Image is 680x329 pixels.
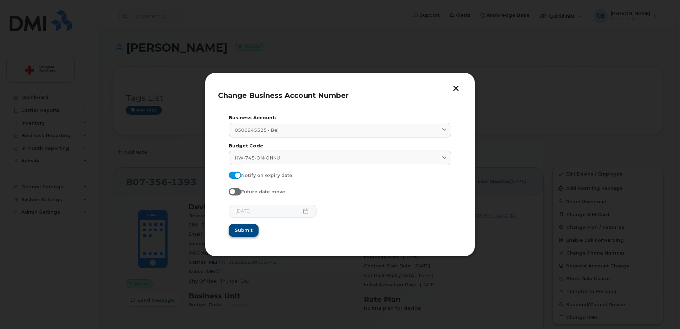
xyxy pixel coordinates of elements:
[235,227,253,234] span: Submit
[229,116,451,120] label: Business Account:
[218,91,349,100] span: Change Business Account Number
[229,172,234,177] input: Notify on expiry date
[235,127,280,134] span: 0500945525 - Bell
[241,173,292,178] span: Notify on expiry date
[229,224,259,237] button: Submit
[241,189,285,194] span: Future date move
[229,151,451,165] a: HW-745-ON-ONNU
[229,144,451,148] label: Budget Code
[229,188,234,194] input: Future date move
[235,155,280,161] span: HW-745-ON-ONNU
[229,123,451,137] a: 0500945525 - Bell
